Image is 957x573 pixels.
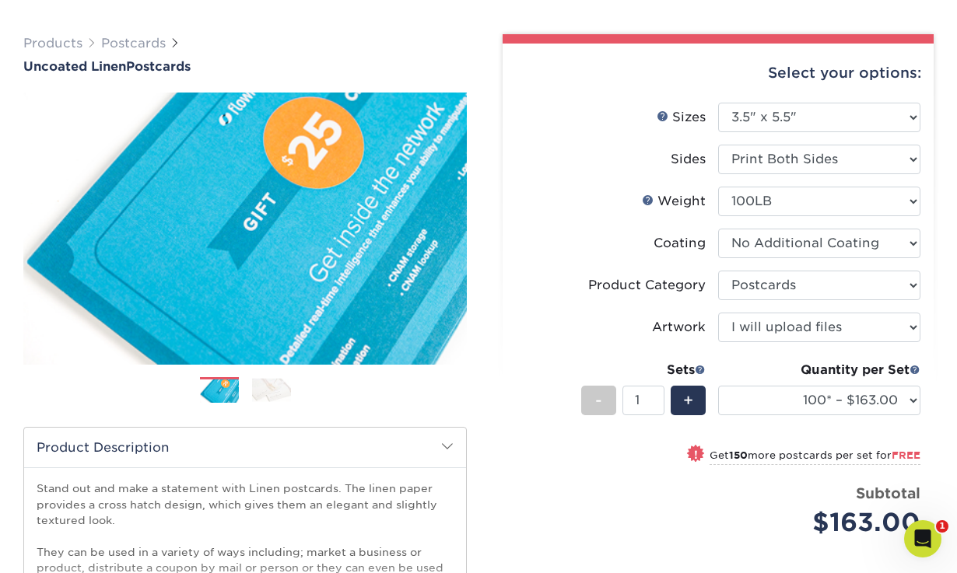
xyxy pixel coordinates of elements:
iframe: Google Customer Reviews [4,526,132,568]
div: Select your options: [515,44,921,103]
small: Get more postcards per set for [710,449,920,465]
img: Uncoated Linen 01 [23,75,467,382]
span: 1 [936,520,948,533]
a: Postcards [101,36,166,51]
span: - [595,389,602,412]
h1: Postcards [23,59,467,74]
div: Weight [642,192,706,211]
span: FREE [892,449,920,461]
div: Sizes [657,108,706,127]
div: Product Category [588,276,706,295]
div: Sets [581,361,706,379]
strong: Subtotal [856,484,920,501]
img: Postcards 01 [200,378,239,405]
h2: Product Description [24,428,466,467]
span: Uncoated Linen [23,59,126,74]
div: Quantity per Set [718,361,920,379]
strong: 150 [729,449,748,461]
img: Postcards 02 [252,378,291,402]
div: Sides [671,150,706,169]
div: Artwork [652,318,706,337]
iframe: Intercom live chat [904,520,941,557]
a: Products [23,36,82,51]
span: ! [694,446,698,463]
div: $163.00 [730,504,920,541]
a: Uncoated LinenPostcards [23,59,467,74]
span: + [683,389,693,412]
div: Coating [654,234,706,253]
